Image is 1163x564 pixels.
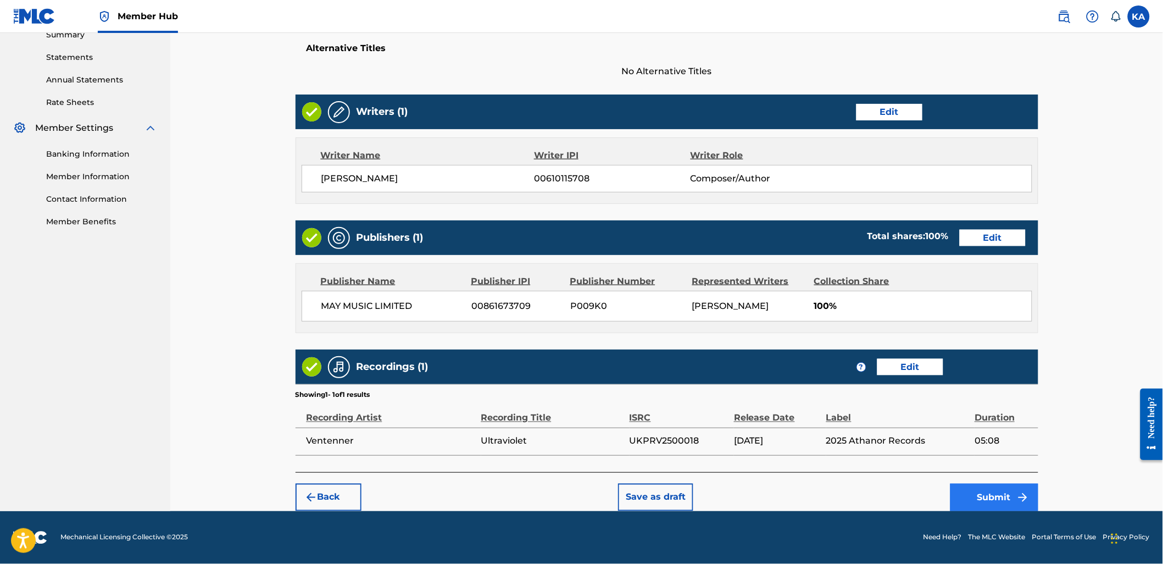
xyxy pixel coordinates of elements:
button: Back [296,484,361,511]
img: Recordings [332,361,346,374]
a: Member Benefits [46,216,157,228]
a: Annual Statements [46,74,157,86]
span: 100% [814,300,1032,313]
span: 100 % [926,231,949,241]
a: Summary [46,29,157,41]
div: Help [1082,5,1104,27]
span: [DATE] [734,435,821,448]
span: 00861673709 [471,300,562,313]
span: 05:08 [975,435,1032,448]
a: Contact Information [46,193,157,205]
img: Top Rightsholder [98,10,111,23]
div: Collection Share [814,275,921,288]
p: Showing 1 - 1 of 1 results [296,390,370,400]
span: No Alternative Titles [296,65,1038,78]
img: search [1058,10,1071,23]
button: Save as draft [618,484,693,511]
span: [PERSON_NAME] [321,172,535,185]
div: Label [826,400,969,425]
div: Recording Title [481,400,624,425]
button: Edit [960,230,1026,246]
div: Publisher IPI [471,275,562,288]
a: Public Search [1053,5,1075,27]
div: Duration [975,400,1032,425]
a: The MLC Website [969,533,1026,543]
h5: Alternative Titles [307,43,1027,54]
img: expand [144,121,157,135]
iframe: Chat Widget [1108,511,1163,564]
a: Portal Terms of Use [1032,533,1097,543]
img: MLC Logo [13,8,55,24]
a: Statements [46,52,157,63]
span: ? [857,363,866,372]
h5: Publishers (1) [357,231,424,244]
span: Member Hub [118,10,178,23]
span: 2025 Athanor Records [826,435,969,448]
img: Valid [302,102,321,121]
span: P009K0 [570,300,684,313]
button: Edit [877,359,943,375]
img: Valid [302,357,321,377]
div: Notifications [1110,11,1121,22]
div: Recording Artist [307,400,476,425]
span: Ventenner [307,435,476,448]
img: Publishers [332,231,346,245]
img: Valid [302,228,321,247]
h5: Recordings (1) [357,361,429,373]
a: Rate Sheets [46,97,157,108]
span: [PERSON_NAME] [692,301,769,311]
a: Member Information [46,171,157,183]
button: Edit [856,104,922,120]
div: Drag [1111,522,1118,555]
span: MAY MUSIC LIMITED [321,300,464,313]
span: Ultraviolet [481,435,624,448]
span: Composer/Author [691,172,833,185]
span: Member Settings [35,121,113,135]
div: Writer Role [691,149,833,162]
div: User Menu [1128,5,1150,27]
img: logo [13,531,47,544]
img: f7272a7cc735f4ea7f67.svg [1016,491,1030,504]
a: Need Help? [923,533,962,543]
span: Mechanical Licensing Collective © 2025 [60,533,188,543]
iframe: Resource Center [1132,380,1163,468]
img: Member Settings [13,121,26,135]
img: Writers [332,106,346,119]
div: Publisher Number [570,275,684,288]
div: Total shares: [867,230,949,243]
div: ISRC [630,400,728,425]
div: Represented Writers [692,275,806,288]
a: Banking Information [46,148,157,160]
img: 7ee5dd4eb1f8a8e3ef2f.svg [304,491,318,504]
a: Privacy Policy [1103,533,1150,543]
h5: Writers (1) [357,106,408,118]
span: 00610115708 [534,172,690,185]
div: Writer IPI [534,149,691,162]
button: Submit [950,484,1038,511]
div: Publisher Name [321,275,463,288]
img: help [1086,10,1099,23]
div: Writer Name [321,149,535,162]
span: UKPRV2500018 [630,435,728,448]
div: Release Date [734,400,821,425]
